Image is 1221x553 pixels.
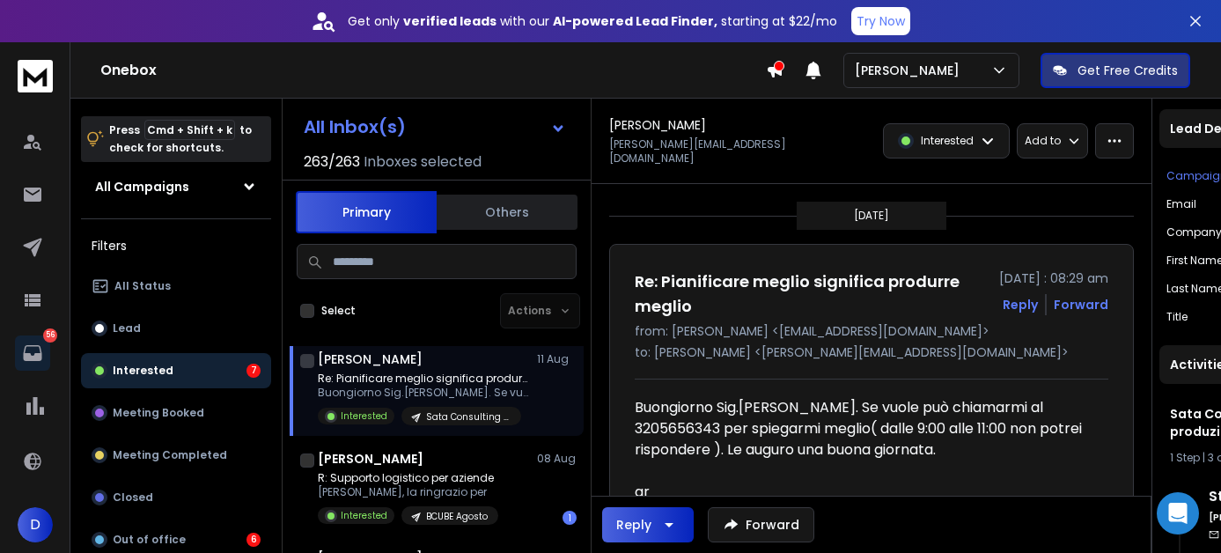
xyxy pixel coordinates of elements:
[437,193,577,232] button: Others
[921,134,974,148] p: Interested
[1170,450,1200,465] span: 1 Step
[602,507,694,542] button: Reply
[43,328,57,343] p: 56
[537,352,577,366] p: 11 Aug
[304,151,360,173] span: 263 / 263
[635,322,1108,340] p: from: [PERSON_NAME] <[EMAIL_ADDRESS][DOMAIN_NAME]>
[857,12,905,30] p: Try Now
[854,209,889,223] p: [DATE]
[1003,296,1038,313] button: Reply
[635,397,1094,461] div: Buongiorno Sig.[PERSON_NAME]. Se vuole può chiamarmi al 3205656343 per spiegarmi meglio( dalle 9:...
[113,490,153,505] p: Closed
[81,169,271,204] button: All Campaigns
[999,269,1108,287] p: [DATE] : 08:29 am
[426,410,511,424] p: Sata Consulting - produzione
[109,122,252,157] p: Press to check for shortcuts.
[348,12,837,30] p: Get only with our starting at $22/mo
[609,116,706,134] h1: [PERSON_NAME]
[426,510,488,523] p: BCUBE Agosto
[1078,62,1178,79] p: Get Free Credits
[1025,134,1061,148] p: Add to
[81,353,271,388] button: Interested7
[100,60,766,81] h1: Onebox
[318,485,498,499] p: [PERSON_NAME], la ringrazio per
[113,364,173,378] p: Interested
[113,533,186,547] p: Out of office
[144,120,235,140] span: Cmd + Shift + k
[81,311,271,346] button: Lead
[318,450,423,468] h1: [PERSON_NAME]
[114,279,171,293] p: All Status
[851,7,910,35] button: Try Now
[1041,53,1190,88] button: Get Free Credits
[341,409,387,423] p: Interested
[246,533,261,547] div: 6
[304,118,406,136] h1: All Inbox(s)
[635,482,1094,503] div: ar
[113,448,227,462] p: Meeting Completed
[18,507,53,542] button: D
[616,516,651,534] div: Reply
[246,364,261,378] div: 7
[81,233,271,258] h3: Filters
[635,269,989,319] h1: Re: Pianificare meglio significa produrre meglio
[635,343,1108,361] p: to: [PERSON_NAME] <[PERSON_NAME][EMAIL_ADDRESS][DOMAIN_NAME]>
[290,109,580,144] button: All Inbox(s)
[563,511,577,525] div: 1
[364,151,482,173] h3: Inboxes selected
[318,350,423,368] h1: [PERSON_NAME]
[113,321,141,335] p: Lead
[318,386,529,400] p: Buongiorno Sig.[PERSON_NAME]. Se vuole può
[113,406,204,420] p: Meeting Booked
[15,335,50,371] a: 56
[18,60,53,92] img: logo
[537,452,577,466] p: 08 Aug
[296,191,437,233] button: Primary
[318,372,529,386] p: Re: Pianificare meglio significa produrre
[403,12,496,30] strong: verified leads
[81,480,271,515] button: Closed
[553,12,717,30] strong: AI-powered Lead Finder,
[1166,310,1188,324] p: title
[708,507,814,542] button: Forward
[1157,492,1199,535] div: Open Intercom Messenger
[341,509,387,522] p: Interested
[855,62,967,79] p: [PERSON_NAME]
[95,178,189,195] h1: All Campaigns
[321,304,356,318] label: Select
[318,471,498,485] p: R: Supporto logistico per aziende
[81,269,271,304] button: All Status
[609,137,866,166] p: [PERSON_NAME][EMAIL_ADDRESS][DOMAIN_NAME]
[81,438,271,473] button: Meeting Completed
[1054,296,1108,313] div: Forward
[81,395,271,431] button: Meeting Booked
[1166,197,1196,211] p: Email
